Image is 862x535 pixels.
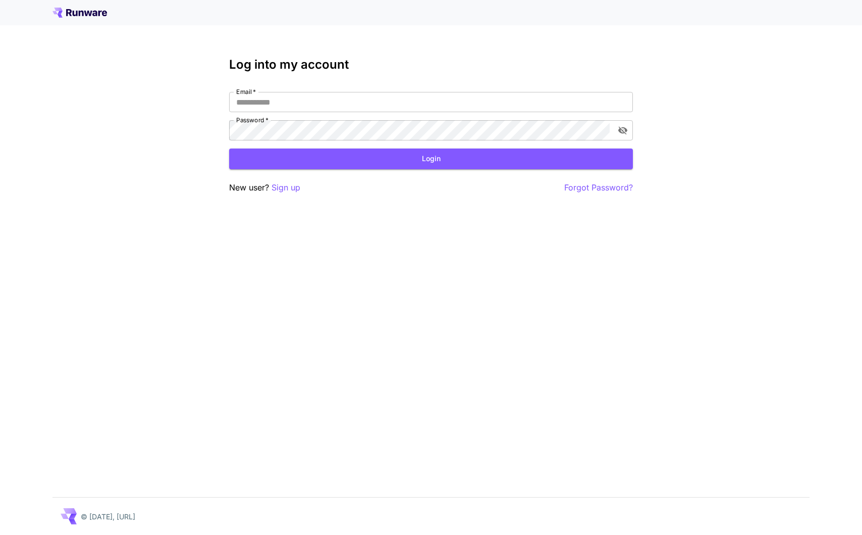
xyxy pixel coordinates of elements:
label: Password [236,116,268,124]
p: New user? [229,181,300,194]
h3: Log into my account [229,58,633,72]
button: toggle password visibility [614,121,632,139]
button: Forgot Password? [564,181,633,194]
p: © [DATE], [URL] [81,511,135,522]
button: Sign up [272,181,300,194]
label: Email [236,87,256,96]
button: Login [229,149,633,169]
